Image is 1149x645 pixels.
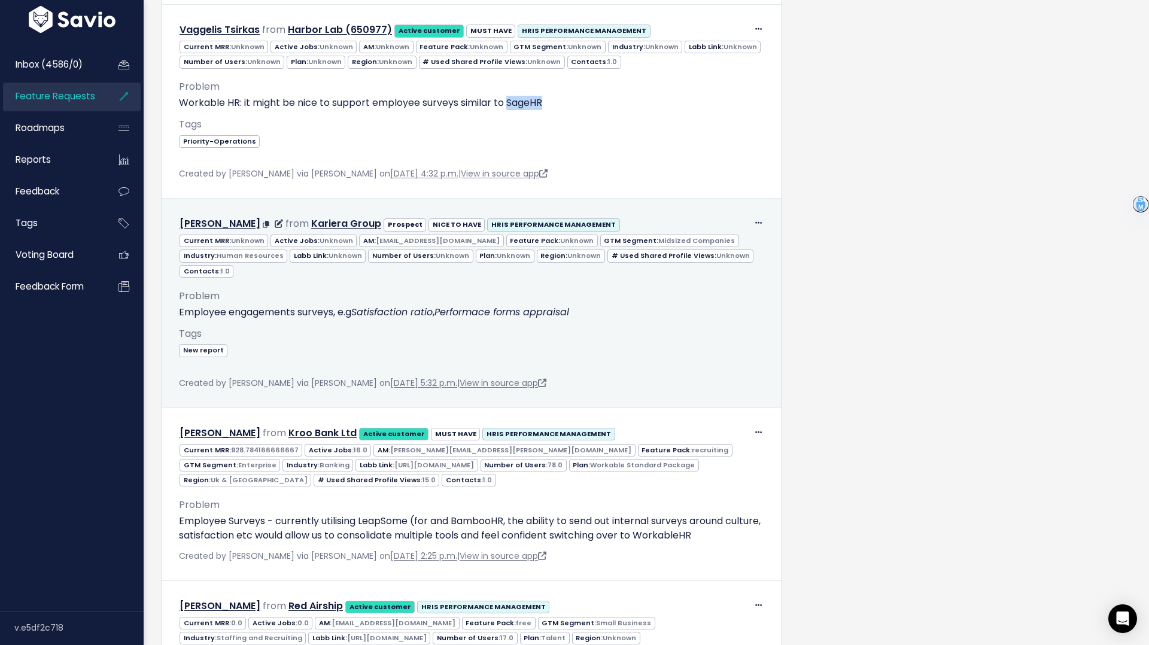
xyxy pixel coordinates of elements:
[399,26,460,35] strong: Active customer
[590,460,695,470] span: Workable Standard Package
[179,327,202,340] span: Tags
[421,602,546,611] strong: HRIS PERFORMANCE MANAGEMENT
[638,444,732,457] span: Feature Pack:
[376,42,409,51] span: Unknown
[608,41,682,53] span: Industry:
[247,57,281,66] span: Unknown
[481,459,567,471] span: Number of Users:
[355,459,478,471] span: Labb Link:
[311,217,381,230] a: Kariera Group
[3,83,99,110] a: Feature Requests
[14,612,144,643] div: v.e5df2c718
[288,426,357,440] a: Kroo Bank Ltd
[3,241,99,269] a: Voting Board
[231,236,265,245] span: Unknown
[568,42,601,51] span: Unknown
[179,289,220,303] span: Problem
[270,235,357,247] span: Active Jobs:
[180,41,268,53] span: Current MRR:
[379,57,412,66] span: Unknown
[288,599,343,613] a: Red Airship
[390,377,457,389] a: [DATE] 5:32 p.m.
[470,26,512,35] strong: MUST HAVE
[348,56,416,68] span: Region:
[538,617,655,629] span: GTM Segment:
[305,444,371,457] span: Active Jobs:
[394,460,474,470] span: [URL][DOMAIN_NAME]
[506,235,598,247] span: Feature Pack:
[180,217,260,230] a: [PERSON_NAME]
[416,41,507,53] span: Feature Pack:
[500,633,513,643] span: 17.0
[460,377,546,389] a: View in source app
[287,56,345,68] span: Plan:
[3,51,99,78] a: Inbox (4586/0)
[179,498,220,512] span: Problem
[320,236,353,245] span: Unknown
[179,305,765,320] p: Employee engagements surveys, e.g ,
[368,250,473,262] span: Number of Users:
[603,633,636,643] span: Unknown
[221,266,230,276] span: 1.0
[217,251,284,260] span: Human Resources
[231,618,242,628] span: 0.0
[373,444,635,457] span: AM:
[390,445,631,455] span: [PERSON_NAME][EMAIL_ADDRESS][PERSON_NAME][DOMAIN_NAME]
[180,474,311,486] span: Region:
[435,429,476,439] strong: MUST HAVE
[645,42,679,51] span: Unknown
[179,135,260,147] a: Priority-Operations
[16,280,84,293] span: Feedback form
[282,459,353,471] span: Industry:
[483,475,492,485] span: 1.0
[685,41,761,53] span: Labb Link:
[308,57,342,66] span: Unknown
[329,251,362,260] span: Unknown
[16,90,95,102] span: Feature Requests
[16,217,38,229] span: Tags
[607,250,753,262] span: # Used Shared Profile Views:
[724,42,757,51] span: Unknown
[351,305,433,319] em: Satisfaction ratio
[419,56,565,68] span: # Used Shared Profile Views:
[270,41,357,53] span: Active Jobs:
[461,168,548,179] a: View in source app
[288,23,392,36] a: Harbor Lab (650977)
[180,617,246,629] span: Current MRR:
[3,178,99,205] a: Feedback
[1108,604,1137,633] div: Open Intercom Messenger
[16,185,59,197] span: Feedback
[363,429,425,439] strong: Active customer
[462,617,536,629] span: Feature Pack:
[487,429,611,439] strong: HRIS PERFORMANCE MANAGEMENT
[314,474,439,486] span: # Used Shared Profile Views:
[354,445,367,455] span: 16.0
[179,96,765,110] p: Workable HR: it might be nice to support employee surveys similar to SageHR
[180,632,306,644] span: Industry:
[692,445,728,455] span: recruiting
[3,114,99,142] a: Roadmaps
[180,599,260,613] a: [PERSON_NAME]
[180,235,268,247] span: Current MRR:
[180,265,233,278] span: Contacts:
[567,251,601,260] span: Unknown
[541,633,566,643] span: Talent
[179,80,220,93] span: Problem
[390,550,457,562] a: [DATE] 2:25 p.m.
[320,42,353,51] span: Unknown
[179,344,227,357] span: New report
[179,343,227,355] a: New report
[179,135,260,148] span: Priority-Operations
[390,168,458,179] a: [DATE] 4:32 p.m.
[180,56,284,68] span: Number of Users:
[179,377,546,389] span: Created by [PERSON_NAME] via [PERSON_NAME] on |
[436,251,469,260] span: Unknown
[527,57,561,66] span: Unknown
[433,220,481,229] strong: NICE TO HAVE
[658,236,735,245] span: Midsized Companies
[262,23,285,36] span: from
[491,220,616,229] strong: HRIS PERFORMANCE MANAGEMENT
[3,273,99,300] a: Feedback form
[315,617,459,629] span: AM:
[263,599,286,613] span: from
